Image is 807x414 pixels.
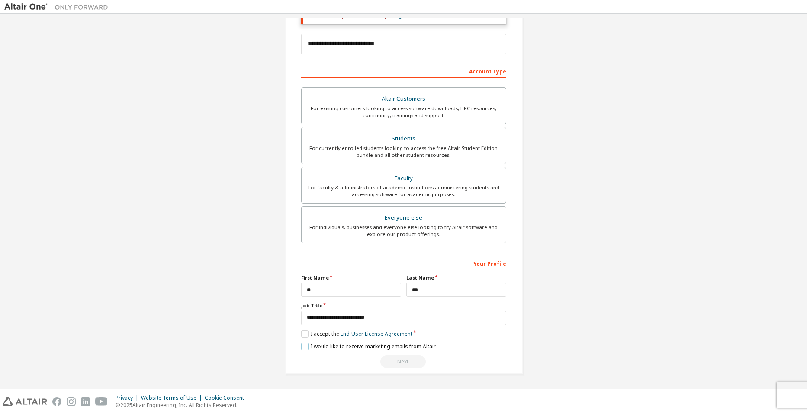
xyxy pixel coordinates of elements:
div: For existing customers looking to access software downloads, HPC resources, community, trainings ... [307,105,501,119]
div: Everyone else [307,212,501,224]
label: First Name [301,274,401,281]
p: © 2025 Altair Engineering, Inc. All Rights Reserved. [116,401,249,409]
label: Last Name [406,274,506,281]
label: Job Title [301,302,506,309]
img: instagram.svg [67,397,76,406]
div: Privacy [116,395,141,401]
img: Altair One [4,3,113,11]
img: altair_logo.svg [3,397,47,406]
div: Website Terms of Use [141,395,205,401]
label: I accept the [301,330,412,338]
img: youtube.svg [95,397,108,406]
div: Altair Customers [307,93,501,105]
div: Your Profile [301,256,506,270]
div: Cookie Consent [205,395,249,401]
div: Account Type [301,64,506,78]
div: For individuals, businesses and everyone else looking to try Altair software and explore our prod... [307,224,501,238]
div: Email already exists [301,355,506,368]
img: facebook.svg [52,397,61,406]
div: Faculty [307,172,501,185]
div: Students [307,133,501,145]
label: I would like to receive marketing emails from Altair [301,343,436,350]
img: linkedin.svg [81,397,90,406]
a: End-User License Agreement [341,330,412,338]
div: For faculty & administrators of academic institutions administering students and accessing softwa... [307,184,501,198]
div: For currently enrolled students looking to access the free Altair Student Edition bundle and all ... [307,145,501,159]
